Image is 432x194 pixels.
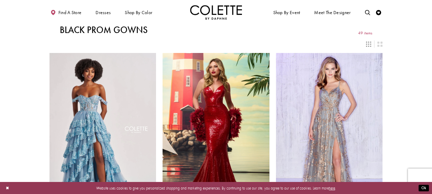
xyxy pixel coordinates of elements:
a: Visit Home Page [190,5,242,20]
span: Shop by color [125,10,152,15]
span: 49 items [358,31,372,35]
a: Toggle search [364,5,372,20]
img: Colette by Daphne [190,5,242,20]
button: Close Dialog [3,183,12,193]
button: Submit Dialog [419,185,429,191]
a: here [329,185,335,190]
p: Website uses cookies to give you personalized shopping and marketing experiences. By continuing t... [37,184,395,191]
span: Find a store [58,10,82,15]
span: Dresses [96,10,111,15]
span: Dresses [94,5,112,20]
h1: Black Prom Gowns [60,25,148,35]
a: Find a store [49,5,83,20]
a: Check Wishlist [375,5,383,20]
span: Switch layout to 3 columns [366,42,371,47]
span: Shop By Event [273,10,300,15]
span: Shop by color [124,5,154,20]
div: Layout Controls [46,38,386,50]
span: Switch layout to 2 columns [377,42,383,47]
span: Meet the designer [314,10,351,15]
a: Meet the designer [313,5,352,20]
span: Shop By Event [272,5,301,20]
